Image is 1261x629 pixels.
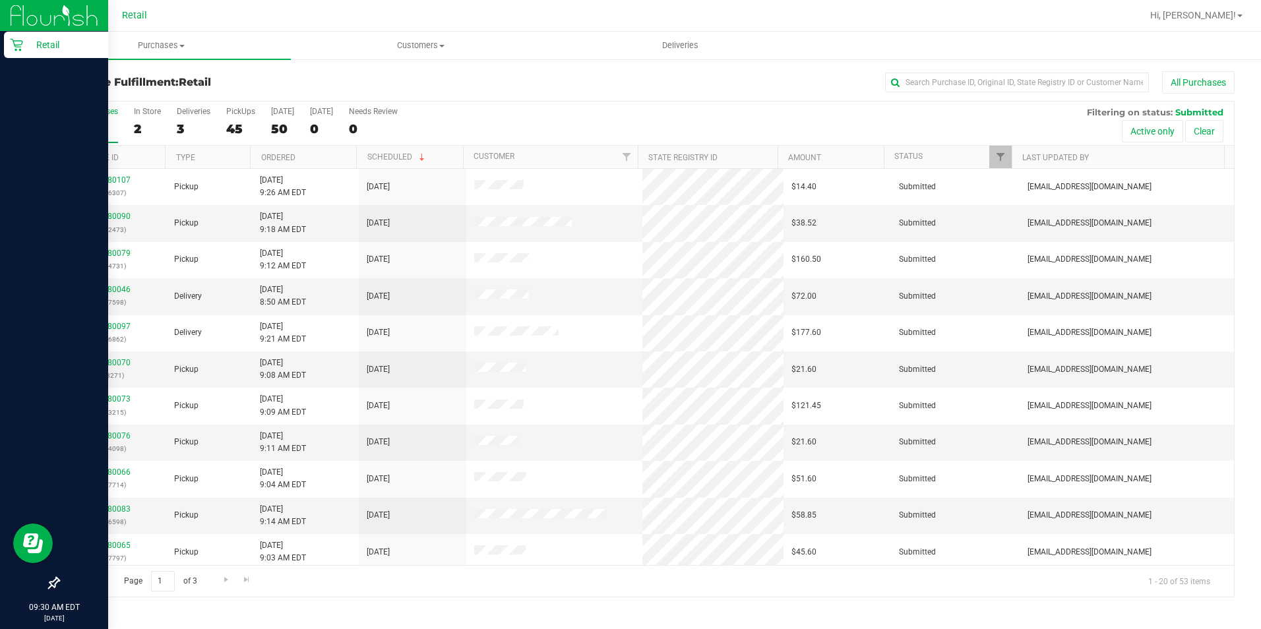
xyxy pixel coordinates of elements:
[32,32,291,59] a: Purchases
[94,175,131,185] a: 01680107
[67,369,158,382] p: (68271)
[367,436,390,448] span: [DATE]
[260,174,306,199] span: [DATE] 9:26 AM EDT
[216,571,235,589] a: Go to the next page
[6,601,102,613] p: 09:30 AM EDT
[899,181,936,193] span: Submitted
[791,473,816,485] span: $51.60
[1185,120,1223,142] button: Clear
[1028,217,1152,229] span: [EMAIL_ADDRESS][DOMAIN_NAME]
[1028,253,1152,266] span: [EMAIL_ADDRESS][DOMAIN_NAME]
[67,442,158,455] p: (404098)
[174,290,202,303] span: Delivery
[367,546,390,558] span: [DATE]
[899,436,936,448] span: Submitted
[899,546,936,558] span: Submitted
[616,146,638,168] a: Filter
[94,394,131,404] a: 01680073
[791,326,821,339] span: $177.60
[260,210,306,235] span: [DATE] 9:18 AM EDT
[894,152,923,161] a: Status
[67,296,158,309] p: (177598)
[291,32,550,59] a: Customers
[151,571,175,591] input: 1
[791,436,816,448] span: $21.60
[174,436,199,448] span: Pickup
[177,107,210,116] div: Deliveries
[174,400,199,412] span: Pickup
[94,431,131,440] a: 01680076
[367,473,390,485] span: [DATE]
[134,107,161,116] div: In Store
[174,363,199,376] span: Pickup
[349,107,398,116] div: Needs Review
[1028,509,1152,522] span: [EMAIL_ADDRESS][DOMAIN_NAME]
[13,524,53,563] iframe: Resource center
[885,73,1149,92] input: Search Purchase ID, Original ID, State Registry ID or Customer Name...
[94,249,131,258] a: 01680079
[260,320,306,345] span: [DATE] 9:21 AM EDT
[1122,120,1183,142] button: Active only
[58,76,450,88] h3: Purchase Fulfillment:
[67,406,158,419] p: (893215)
[94,504,131,514] a: 01680083
[791,363,816,376] span: $21.60
[226,107,255,116] div: PickUps
[648,153,718,162] a: State Registry ID
[174,473,199,485] span: Pickup
[174,253,199,266] span: Pickup
[261,153,295,162] a: Ordered
[67,516,158,528] p: (446598)
[174,217,199,229] span: Pickup
[134,121,161,136] div: 2
[791,181,816,193] span: $14.40
[94,467,131,477] a: 01680066
[94,358,131,367] a: 01680070
[292,40,549,51] span: Customers
[1028,436,1152,448] span: [EMAIL_ADDRESS][DOMAIN_NAME]
[791,546,816,558] span: $45.60
[271,121,294,136] div: 50
[1028,181,1152,193] span: [EMAIL_ADDRESS][DOMAIN_NAME]
[899,363,936,376] span: Submitted
[67,333,158,345] p: (146862)
[174,181,199,193] span: Pickup
[367,290,390,303] span: [DATE]
[94,212,131,221] a: 01680090
[271,107,294,116] div: [DATE]
[899,473,936,485] span: Submitted
[791,253,821,266] span: $160.50
[367,181,390,193] span: [DATE]
[1028,326,1152,339] span: [EMAIL_ADDRESS][DOMAIN_NAME]
[899,253,936,266] span: Submitted
[67,187,158,199] p: (316307)
[644,40,716,51] span: Deliveries
[1162,71,1235,94] button: All Purchases
[260,393,306,418] span: [DATE] 9:09 AM EDT
[899,400,936,412] span: Submitted
[10,38,23,51] inline-svg: Retail
[1028,473,1152,485] span: [EMAIL_ADDRESS][DOMAIN_NAME]
[367,326,390,339] span: [DATE]
[67,479,158,491] p: (997714)
[788,153,821,162] a: Amount
[113,571,208,591] span: Page of 3
[174,546,199,558] span: Pickup
[1087,107,1173,117] span: Filtering on status:
[1150,10,1236,20] span: Hi, [PERSON_NAME]!
[177,121,210,136] div: 3
[1138,571,1221,591] span: 1 - 20 of 53 items
[791,400,821,412] span: $121.45
[367,400,390,412] span: [DATE]
[67,224,158,236] p: (712473)
[1028,290,1152,303] span: [EMAIL_ADDRESS][DOMAIN_NAME]
[367,253,390,266] span: [DATE]
[260,539,306,564] span: [DATE] 9:03 AM EDT
[237,571,257,589] a: Go to the last page
[367,217,390,229] span: [DATE]
[791,290,816,303] span: $72.00
[174,509,199,522] span: Pickup
[23,37,102,53] p: Retail
[174,326,202,339] span: Delivery
[367,363,390,376] span: [DATE]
